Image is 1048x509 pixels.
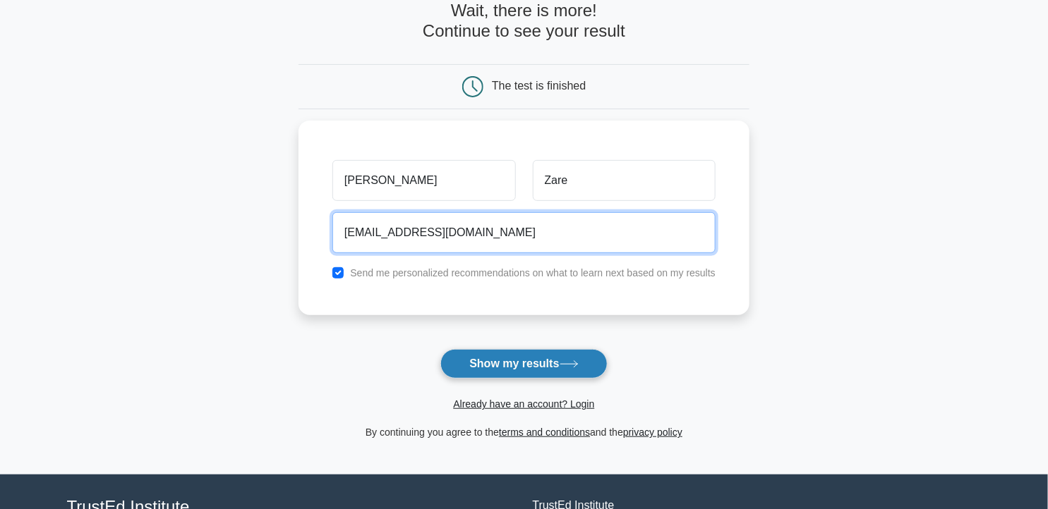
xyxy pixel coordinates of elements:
a: Already have an account? Login [453,398,594,410]
h4: Wait, there is more! Continue to see your result [299,1,749,42]
label: Send me personalized recommendations on what to learn next based on my results [350,267,716,278]
a: privacy policy [623,427,682,438]
button: Show my results [440,349,607,379]
input: Email [332,212,716,253]
div: By continuing you agree to the and the [290,424,758,441]
div: The test is finished [492,80,586,92]
input: First name [332,160,515,201]
input: Last name [533,160,716,201]
a: terms and conditions [499,427,590,438]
